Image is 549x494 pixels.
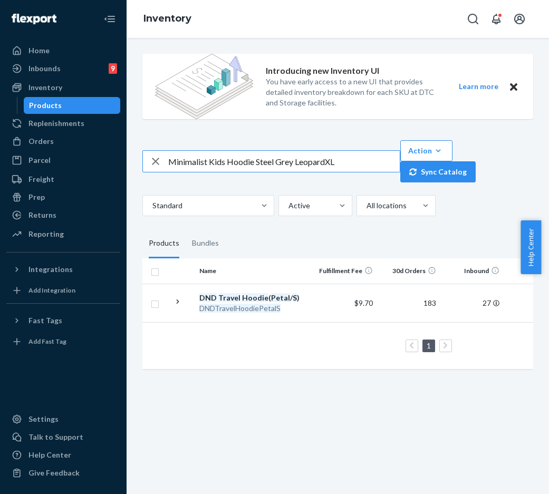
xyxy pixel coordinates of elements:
[452,80,505,93] button: Learn more
[6,282,120,299] a: Add Integration
[242,293,268,302] em: Hoodie
[6,79,120,96] a: Inventory
[28,210,56,220] div: Returns
[168,151,400,172] input: Search inventory by name or sku
[28,468,80,478] div: Give Feedback
[28,174,54,185] div: Freight
[28,264,73,275] div: Integrations
[400,161,476,182] button: Sync Catalog
[149,229,179,258] div: Products
[6,333,120,350] a: Add Fast Tag
[6,464,120,481] button: Give Feedback
[266,65,379,77] p: Introducing new Inventory UI
[425,341,433,350] a: Page 1 is your current page
[440,284,504,322] td: 27
[199,293,217,302] em: DND
[440,258,504,284] th: Inbound
[377,284,440,322] td: 183
[28,414,59,424] div: Settings
[28,229,64,239] div: Reporting
[408,146,445,156] div: Action
[28,450,71,460] div: Help Center
[6,447,120,463] a: Help Center
[6,115,120,132] a: Replenishments
[192,229,219,258] div: Bundles
[400,140,452,161] button: Action
[12,14,56,24] img: Flexport logo
[463,8,484,30] button: Open Search Box
[155,54,253,119] img: new-reports-banner-icon.82668bd98b6a51aee86340f2a7b77ae3.png
[109,63,117,74] div: 9
[28,286,75,295] div: Add Integration
[6,261,120,278] button: Integrations
[509,8,530,30] button: Open account menu
[28,192,45,202] div: Prep
[507,80,521,93] button: Close
[287,200,288,211] input: Active
[521,220,541,274] button: Help Center
[199,304,281,313] em: DNDTravelHoodiePetalS
[99,8,120,30] button: Close Navigation
[143,13,191,24] a: Inventory
[365,200,367,211] input: All locations
[486,8,507,30] button: Open notifications
[195,258,314,284] th: Name
[29,100,62,111] div: Products
[354,298,373,307] span: $9.70
[28,82,62,93] div: Inventory
[271,293,290,302] em: Petal
[28,63,61,74] div: Inbounds
[266,76,439,108] p: You have early access to a new UI that provides detailed inventory breakdown for each SKU at DTC ...
[314,258,377,284] th: Fulfillment Fee
[6,152,120,169] a: Parcel
[151,200,152,211] input: Standard
[6,42,120,59] a: Home
[199,293,310,303] div: ( / )
[28,155,51,166] div: Parcel
[6,312,120,329] button: Fast Tags
[218,293,240,302] em: Travel
[28,432,83,442] div: Talk to Support
[6,207,120,224] a: Returns
[28,136,54,147] div: Orders
[6,226,120,243] a: Reporting
[377,258,440,284] th: 30d Orders
[6,189,120,206] a: Prep
[28,118,84,129] div: Replenishments
[24,97,121,114] a: Products
[135,4,200,34] ol: breadcrumbs
[6,133,120,150] a: Orders
[6,171,120,188] a: Freight
[293,293,297,302] em: S
[28,337,66,346] div: Add Fast Tag
[6,429,120,445] a: Talk to Support
[28,45,50,56] div: Home
[6,60,120,77] a: Inbounds9
[28,315,62,326] div: Fast Tags
[6,411,120,428] a: Settings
